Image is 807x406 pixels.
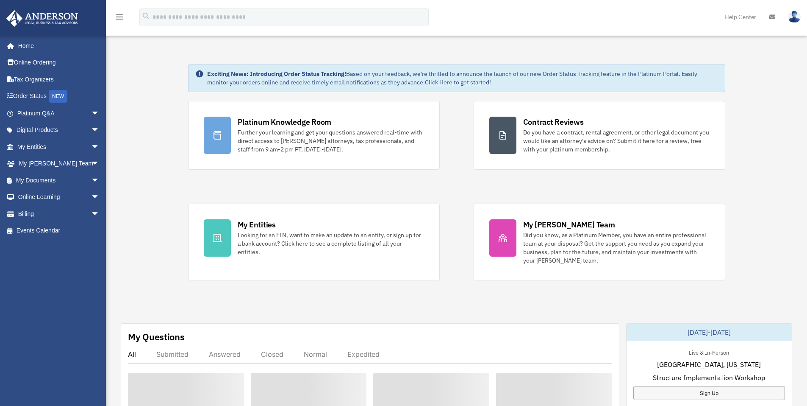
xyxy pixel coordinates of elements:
[91,155,108,173] span: arrow_drop_down
[91,205,108,223] span: arrow_drop_down
[6,222,112,239] a: Events Calendar
[261,350,283,358] div: Closed
[6,138,112,155] a: My Entitiesarrow_drop_down
[91,172,108,189] span: arrow_drop_down
[91,138,108,156] span: arrow_drop_down
[304,350,327,358] div: Normal
[238,117,332,127] div: Platinum Knowledge Room
[141,11,151,21] i: search
[49,90,67,103] div: NEW
[627,324,792,341] div: [DATE]-[DATE]
[6,88,112,105] a: Order StatusNEW
[657,359,761,370] span: [GEOGRAPHIC_DATA], [US_STATE]
[474,101,725,170] a: Contract Reviews Do you have a contract, rental agreement, or other legal document you would like...
[114,12,125,22] i: menu
[156,350,189,358] div: Submitted
[6,205,112,222] a: Billingarrow_drop_down
[682,347,736,356] div: Live & In-Person
[207,70,718,87] div: Based on your feedback, we're thrilled to announce the launch of our new Order Status Tracking fe...
[6,54,112,71] a: Online Ordering
[425,78,491,86] a: Click Here to get started!
[238,128,424,154] div: Further your learning and get your questions answered real-time with direct access to [PERSON_NAM...
[6,122,112,139] a: Digital Productsarrow_drop_down
[91,105,108,122] span: arrow_drop_down
[347,350,380,358] div: Expedited
[238,219,276,230] div: My Entities
[788,11,801,23] img: User Pic
[6,155,112,172] a: My [PERSON_NAME] Teamarrow_drop_down
[523,219,615,230] div: My [PERSON_NAME] Team
[91,189,108,206] span: arrow_drop_down
[474,204,725,280] a: My [PERSON_NAME] Team Did you know, as a Platinum Member, you have an entire professional team at...
[633,386,785,400] a: Sign Up
[653,372,765,383] span: Structure Implementation Workshop
[6,37,108,54] a: Home
[238,231,424,256] div: Looking for an EIN, want to make an update to an entity, or sign up for a bank account? Click her...
[188,204,440,280] a: My Entities Looking for an EIN, want to make an update to an entity, or sign up for a bank accoun...
[6,105,112,122] a: Platinum Q&Aarrow_drop_down
[207,70,346,78] strong: Exciting News: Introducing Order Status Tracking!
[209,350,241,358] div: Answered
[523,117,584,127] div: Contract Reviews
[128,330,185,343] div: My Questions
[4,10,80,27] img: Anderson Advisors Platinum Portal
[6,172,112,189] a: My Documentsarrow_drop_down
[6,189,112,206] a: Online Learningarrow_drop_down
[6,71,112,88] a: Tax Organizers
[114,15,125,22] a: menu
[523,231,710,265] div: Did you know, as a Platinum Member, you have an entire professional team at your disposal? Get th...
[523,128,710,154] div: Do you have a contract, rental agreement, or other legal document you would like an attorney's ad...
[91,122,108,139] span: arrow_drop_down
[188,101,440,170] a: Platinum Knowledge Room Further your learning and get your questions answered real-time with dire...
[128,350,136,358] div: All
